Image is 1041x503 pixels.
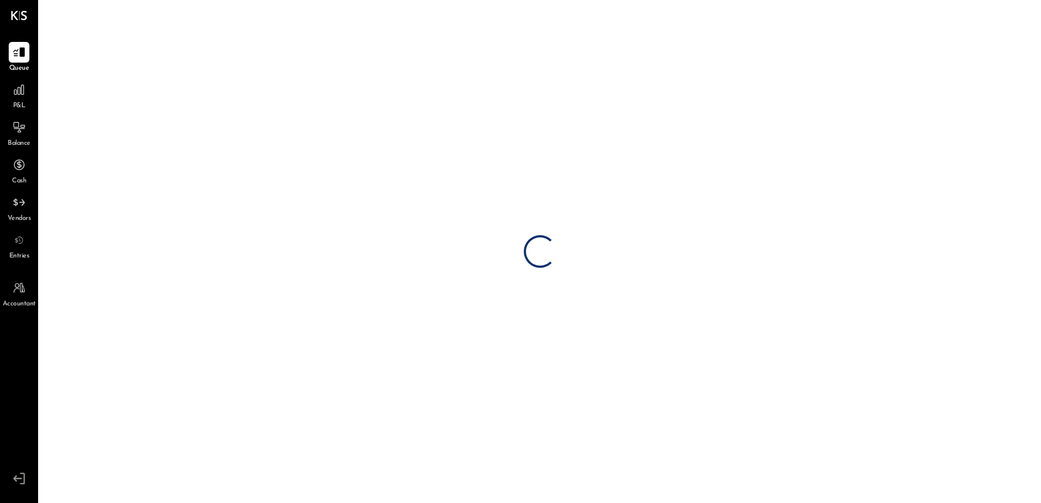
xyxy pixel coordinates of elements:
[1,230,38,261] a: Entries
[12,176,26,186] span: Cash
[1,192,38,224] a: Vendors
[9,64,29,73] span: Queue
[1,79,38,111] a: P&L
[9,251,29,261] span: Entries
[1,278,38,309] a: Accountant
[1,155,38,186] a: Cash
[1,117,38,149] a: Balance
[8,139,30,149] span: Balance
[8,214,31,224] span: Vendors
[13,101,26,111] span: P&L
[3,299,36,309] span: Accountant
[1,42,38,73] a: Queue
